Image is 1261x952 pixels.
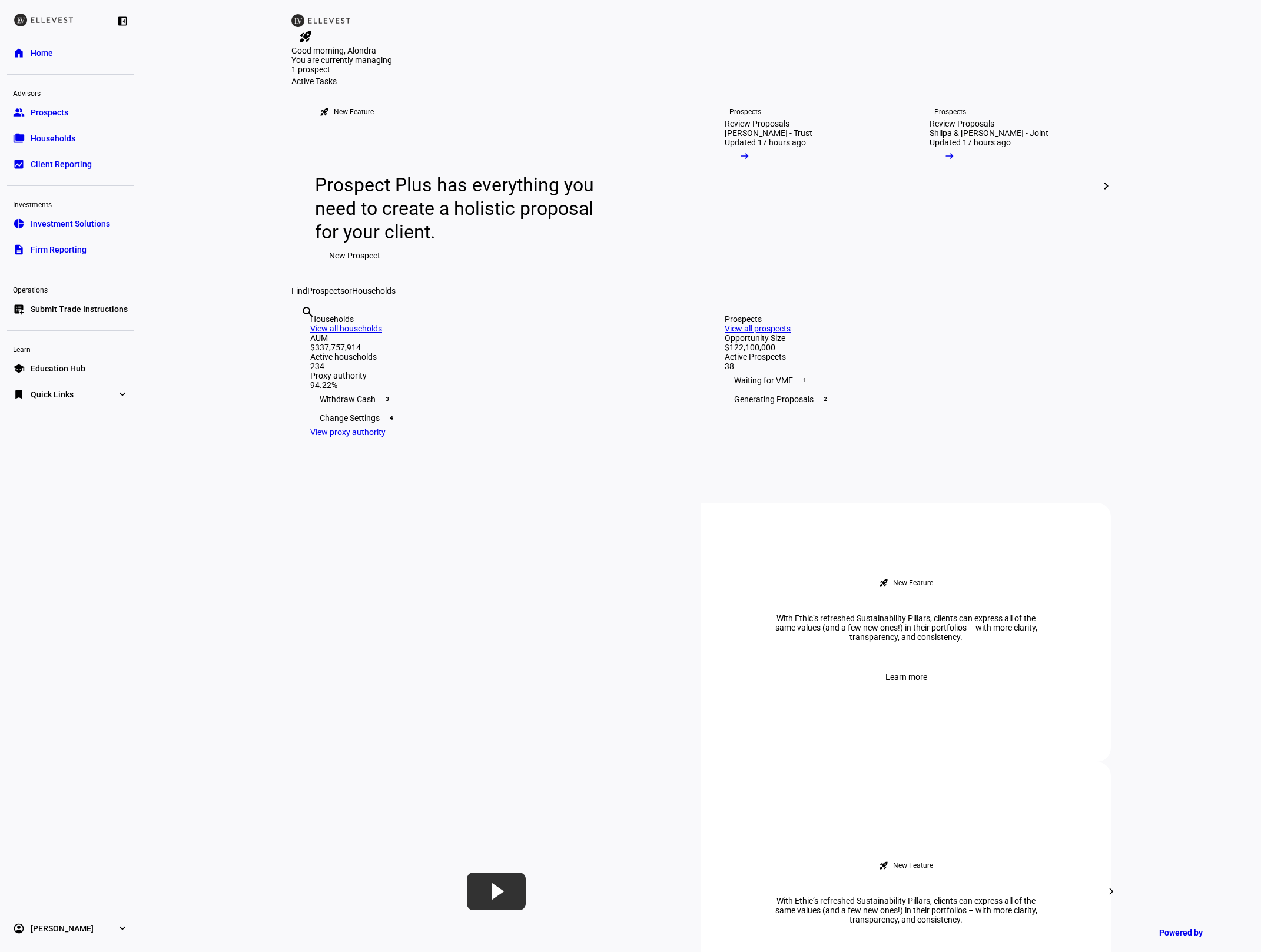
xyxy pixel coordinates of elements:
div: Prospect Plus has everything you need to create a holistic proposal for your client. [315,173,605,244]
mat-icon: chevron_right [1104,884,1119,898]
a: bid_landscapeClient Reporting [7,152,134,176]
div: [PERSON_NAME] - Trust [725,128,812,138]
div: Investments [7,195,134,212]
span: Prospects [307,286,344,296]
eth-mat-symbol: expand_more [117,389,128,400]
span: Learn more [885,665,927,689]
div: 1 prospect [291,65,409,74]
eth-mat-symbol: bid_landscape [13,158,25,170]
span: Quick Links [31,389,74,400]
mat-icon: arrow_right_alt [739,150,751,162]
div: Generating Proposals [725,390,1092,409]
eth-mat-symbol: account_circle [13,923,25,934]
span: Firm Reporting [31,244,87,256]
mat-icon: rocket_launch [298,29,313,44]
div: Review Proposals [725,119,789,128]
span: 1 [800,376,809,385]
span: 4 [387,413,396,423]
eth-mat-symbol: home [13,47,25,59]
div: Active Prospects [725,352,1092,361]
div: With Ethic’s refreshed Sustainability Pillars, clients can express all of the same values (and a ... [759,896,1053,924]
div: 234 [310,361,678,371]
div: 38 [725,361,1092,371]
div: Learn [7,340,134,357]
a: ProspectsReview Proposals[PERSON_NAME] - TrustUpdated 17 hours ago [706,86,901,286]
div: Review Proposals [930,119,994,128]
mat-icon: rocket_launch [879,578,888,588]
a: View all households [310,324,382,333]
a: View proxy authority [310,427,386,437]
eth-mat-symbol: description [13,244,25,256]
div: Waiting for VME [725,371,1092,390]
div: New Feature [334,107,374,117]
input: Enter name of prospect or household [301,321,303,335]
button: New Prospect [315,244,394,267]
span: [PERSON_NAME] [31,923,94,934]
eth-mat-symbol: list_alt_add [13,303,25,315]
a: homeHome [7,41,134,65]
span: 3 [383,394,392,404]
a: Powered by [1153,921,1243,943]
span: Households [352,286,396,296]
div: Advisors [7,84,134,101]
mat-icon: rocket_launch [879,861,888,870]
div: $337,757,914 [310,343,678,352]
div: AUM [310,333,678,343]
div: Find or [291,286,1111,296]
a: ProspectsReview ProposalsShilpa & [PERSON_NAME] - JointUpdated 17 hours ago [911,86,1106,286]
eth-mat-symbol: folder_copy [13,132,25,144]
div: $122,100,000 [725,343,1092,352]
div: Updated 17 hours ago [725,138,806,147]
span: Submit Trade Instructions [31,303,128,315]
div: Change Settings [310,409,678,427]
mat-icon: arrow_right_alt [944,150,955,162]
eth-mat-symbol: expand_more [117,923,128,934]
span: Households [31,132,75,144]
span: Client Reporting [31,158,92,170]
span: New Prospect [329,244,380,267]
span: 2 [821,394,830,404]
div: Opportunity Size [725,333,1092,343]
div: Shilpa & [PERSON_NAME] - Joint [930,128,1048,138]
mat-icon: chevron_right [1099,179,1113,193]
a: folder_copyHouseholds [7,127,134,150]
button: Learn more [871,665,941,689]
mat-icon: rocket_launch [320,107,329,117]
span: Home [31,47,53,59]
span: You are currently managing [291,55,392,65]
div: Prospects [729,107,761,117]
eth-mat-symbol: group [13,107,25,118]
a: View all prospects [725,324,791,333]
div: Prospects [725,314,1092,324]
div: Active households [310,352,678,361]
a: pie_chartInvestment Solutions [7,212,134,235]
div: Good morning, Alondra [291,46,1111,55]
div: Operations [7,281,134,297]
span: Education Hub [31,363,85,374]
eth-mat-symbol: left_panel_close [117,15,128,27]
span: Prospects [31,107,68,118]
div: New Feature [893,861,933,870]
eth-mat-symbol: school [13,363,25,374]
div: With Ethic’s refreshed Sustainability Pillars, clients can express all of the same values (and a ... [759,613,1053,642]
a: groupProspects [7,101,134,124]
eth-mat-symbol: pie_chart [13,218,25,230]
div: Active Tasks [291,77,1111,86]
div: Households [310,314,678,324]
div: New Feature [893,578,933,588]
a: descriptionFirm Reporting [7,238,134,261]
span: Investment Solutions [31,218,110,230]
div: Proxy authority [310,371,678,380]
div: 94.22% [310,380,678,390]
div: Withdraw Cash [310,390,678,409]
div: Prospects [934,107,966,117]
div: Updated 17 hours ago [930,138,1011,147]
mat-icon: search [301,305,315,319]
eth-mat-symbol: bookmark [13,389,25,400]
